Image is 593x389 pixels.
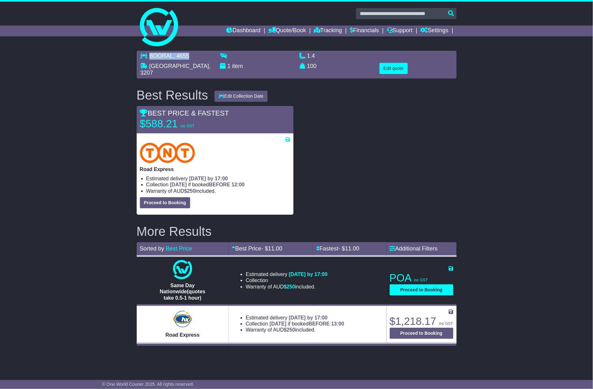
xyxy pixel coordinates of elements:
[232,182,245,187] span: 12:00
[287,284,295,289] span: 250
[284,284,295,289] span: $
[173,260,192,279] img: One World Courier: Same Day Nationwide(quotes take 0.5-1 hour)
[439,321,453,326] span: inc GST
[140,166,290,172] p: Road Express
[307,53,315,59] span: 1.4
[331,321,344,326] span: 13:00
[140,245,164,252] span: Sorted by
[350,26,379,36] a: Financials
[166,332,200,338] span: Road Express
[228,63,231,69] span: 1
[146,176,290,182] li: Estimated delivery
[289,315,328,320] span: [DATE] by 17:00
[209,182,230,187] span: BEFORE
[345,245,359,252] span: 11.00
[390,245,438,252] a: Additional Filters
[246,315,344,321] li: Estimated delivery
[314,26,342,36] a: Tracking
[141,63,211,76] span: , 3207
[390,315,453,328] p: $1,218.17
[134,88,212,102] div: Best Results
[390,272,453,284] p: POA
[307,63,317,69] span: 100
[287,327,295,333] span: 250
[390,284,453,295] button: Proceed to Booking
[170,182,244,187] span: if booked
[284,327,295,333] span: $
[146,188,290,194] li: Warranty of AUD included.
[102,382,194,387] span: © One World Courier 2025. All rights reserved.
[270,321,286,326] span: [DATE]
[390,328,453,339] button: Proceed to Booking
[137,224,457,238] h2: More Results
[246,284,328,290] li: Warranty of AUD included.
[140,197,190,208] button: Proceed to Booking
[149,63,209,69] span: [GEOGRAPHIC_DATA]
[166,245,192,252] a: Best Price
[289,272,328,277] span: [DATE] by 17:00
[140,109,229,117] span: BEST PRICE & FASTEST
[268,26,306,36] a: Quote/Book
[338,245,359,252] span: - $
[232,245,282,252] a: Best Price- $11.00
[387,26,413,36] a: Support
[149,53,173,59] span: BOORAL
[421,26,449,36] a: Settings
[187,188,196,194] span: 250
[316,245,359,252] a: Fastest- $11.00
[146,182,290,188] li: Collection
[140,117,220,130] p: $588.21
[227,26,261,36] a: Dashboard
[184,188,196,194] span: $
[261,245,282,252] span: - $
[232,63,243,69] span: item
[308,321,330,326] span: BEFORE
[189,176,228,181] span: [DATE] by 17:00
[172,310,193,329] img: Hunter Express: Road Express
[270,321,344,326] span: if booked
[414,278,428,282] span: inc GST
[140,143,195,163] img: TNT Domestic: Road Express
[246,327,344,333] li: Warranty of AUD included.
[268,245,282,252] span: 11.00
[246,271,328,277] li: Estimated delivery
[181,124,194,128] span: inc GST
[170,182,187,187] span: [DATE]
[173,53,189,59] span: , 4655
[380,63,408,74] button: Edit quote
[246,277,328,283] li: Collection
[214,91,268,102] button: Edit Collection Date
[160,283,205,300] span: Same Day Nationwide(quotes take 0.5-1 hour)
[246,321,344,327] li: Collection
